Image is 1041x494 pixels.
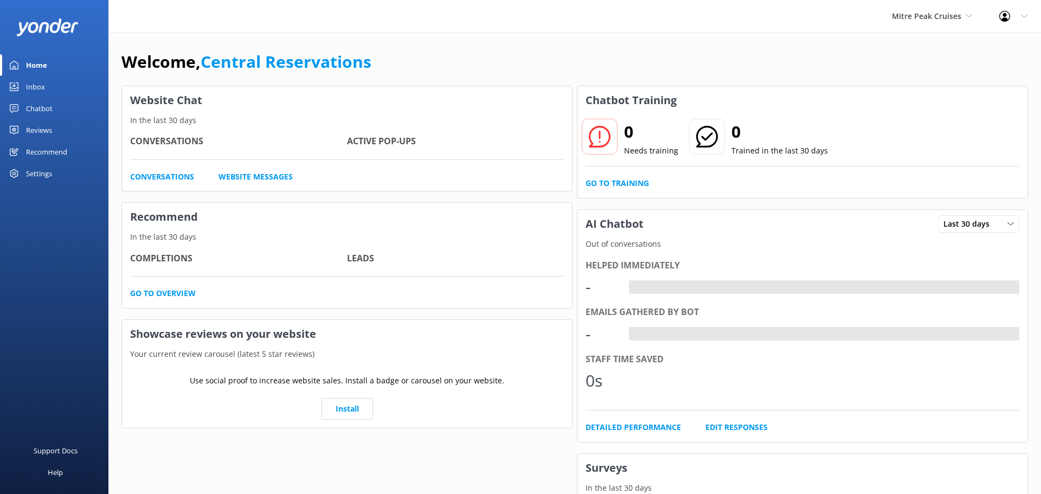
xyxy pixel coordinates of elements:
a: Conversations [130,171,194,183]
h3: Recommend [122,203,572,231]
h4: Conversations [130,134,347,149]
h2: 0 [731,119,828,145]
p: Needs training [624,145,678,157]
h4: Completions [130,252,347,266]
span: Last 30 days [943,218,996,230]
div: - [629,327,637,341]
div: Staff time saved [586,352,1019,367]
div: - [629,280,637,294]
p: In the last 30 days [122,114,572,126]
div: Emails gathered by bot [586,305,1019,319]
a: Edit Responses [705,421,768,433]
h4: Leads [347,252,564,266]
h3: Chatbot Training [577,86,685,114]
h2: 0 [624,119,678,145]
span: Mitre Peak Cruises [892,11,961,21]
h3: Showcase reviews on your website [122,320,572,348]
p: Out of conversations [577,238,1027,250]
div: - [586,321,618,347]
div: - [586,274,618,300]
a: Detailed Performance [586,421,681,433]
div: Reviews [26,119,52,141]
div: Recommend [26,141,67,163]
a: Go to overview [130,287,196,299]
p: Your current review carousel (latest 5 star reviews) [122,348,572,360]
div: Home [26,54,47,76]
h3: Surveys [577,454,1027,482]
img: yonder-white-logo.png [16,18,79,36]
a: Go to Training [586,177,649,189]
p: In the last 30 days [577,482,1027,494]
a: Install [322,398,373,420]
a: Website Messages [219,171,293,183]
h3: AI Chatbot [577,210,652,238]
div: Helped immediately [586,259,1019,273]
div: Support Docs [34,440,78,461]
p: Trained in the last 30 days [731,145,828,157]
h1: Welcome, [121,49,371,75]
p: In the last 30 days [122,231,572,243]
h3: Website Chat [122,86,572,114]
div: 0s [586,368,618,394]
div: Help [48,461,63,483]
div: Settings [26,163,52,184]
div: Chatbot [26,98,53,119]
p: Use social proof to increase website sales. Install a badge or carousel on your website. [190,375,504,387]
a: Central Reservations [201,50,371,73]
h4: Active Pop-ups [347,134,564,149]
div: Inbox [26,76,45,98]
